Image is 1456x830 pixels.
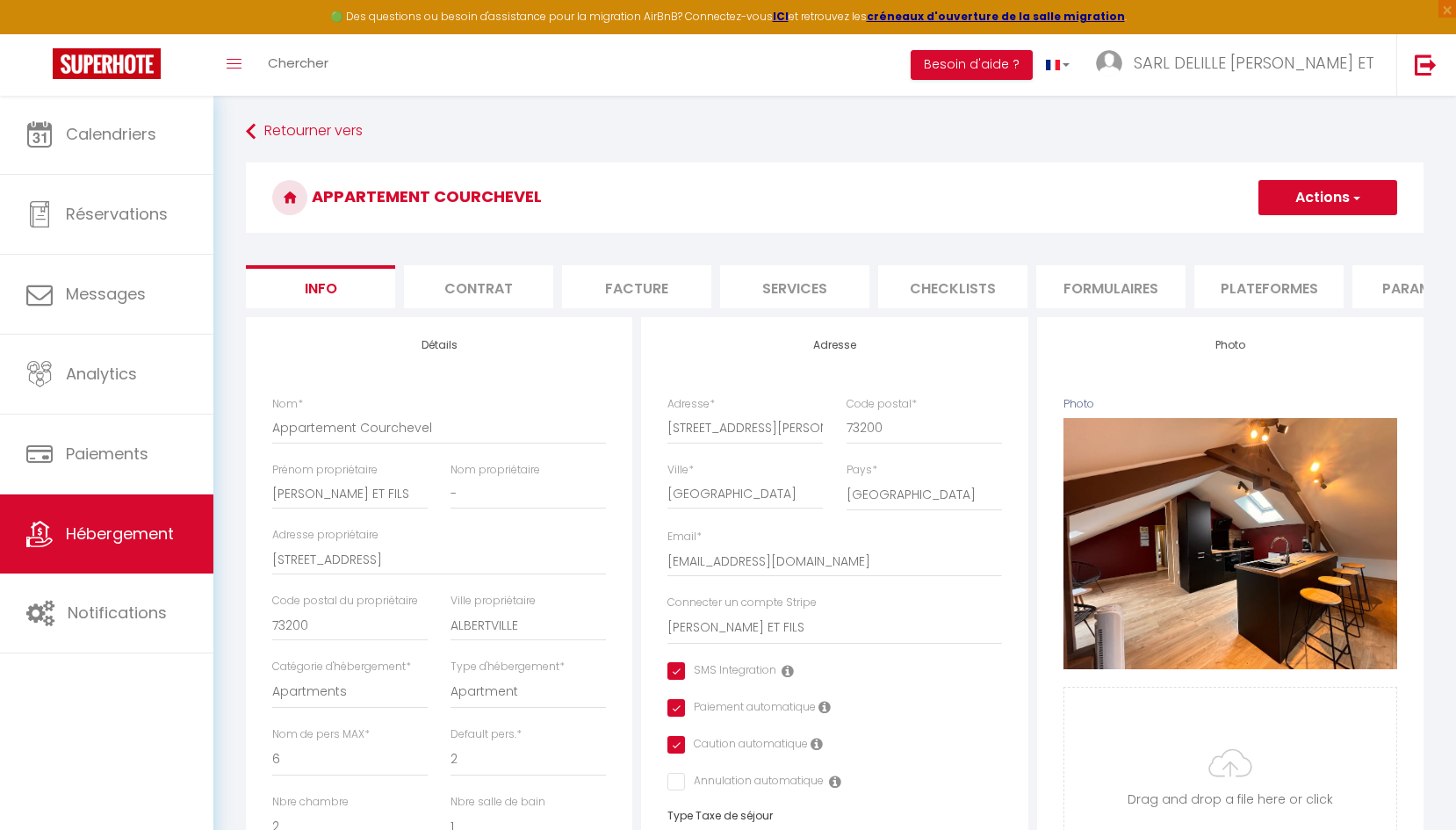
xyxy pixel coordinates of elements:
[1415,54,1437,76] img: logout
[272,794,349,811] label: Nbre chambre
[562,265,711,308] li: Facture
[66,123,156,145] span: Calendriers
[246,116,1424,148] a: Retourner vers
[272,659,411,675] label: Catégorie d'hébergement
[685,736,808,755] label: Caution automatique
[878,265,1027,308] li: Checklists
[667,810,1001,822] h6: Type Taxe de séjour
[246,265,395,308] li: Info
[847,462,877,479] label: Pays
[272,462,378,479] label: Prénom propriétaire
[255,34,342,96] a: Chercher
[14,7,67,60] button: Ouvrir le widget de chat LiveChat
[404,265,553,308] li: Contrat
[1258,180,1397,215] button: Actions
[450,794,545,811] label: Nbre salle de bain
[667,396,715,413] label: Adresse
[272,527,378,544] label: Adresse propriétaire
[450,726,522,743] label: Default pers.
[272,726,370,743] label: Nom de pers MAX
[53,48,161,79] img: Super Booking
[847,396,917,413] label: Code postal
[450,593,536,610] label: Ville propriétaire
[246,162,1424,233] h3: Appartement Courchevel
[1063,339,1397,351] h4: Photo
[66,523,174,545] span: Hébergement
[911,50,1033,80] button: Besoin d'aide ?
[450,462,540,479] label: Nom propriétaire
[66,283,146,305] span: Messages
[720,265,869,308] li: Services
[68,602,167,624] span: Notifications
[272,339,606,351] h4: Détails
[272,396,303,413] label: Nom
[667,529,702,545] label: Email
[66,363,137,385] span: Analytics
[66,443,148,465] span: Paiements
[1083,34,1396,96] a: ... SARL DELILLE [PERSON_NAME] ET
[1096,50,1122,76] img: ...
[66,203,168,225] span: Réservations
[1036,265,1186,308] li: Formulaires
[667,462,694,479] label: Ville
[667,339,1001,351] h4: Adresse
[272,593,418,610] label: Code postal du propriétaire
[667,595,817,611] label: Connecter un compte Stripe
[268,54,328,72] span: Chercher
[1134,52,1374,74] span: SARL DELILLE [PERSON_NAME] ET
[685,699,816,718] label: Paiement automatique
[867,9,1125,24] a: créneaux d'ouverture de la salle migration
[1063,396,1094,413] label: Photo
[450,659,565,675] label: Type d'hébergement
[773,9,789,24] a: ICI
[1194,265,1344,308] li: Plateformes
